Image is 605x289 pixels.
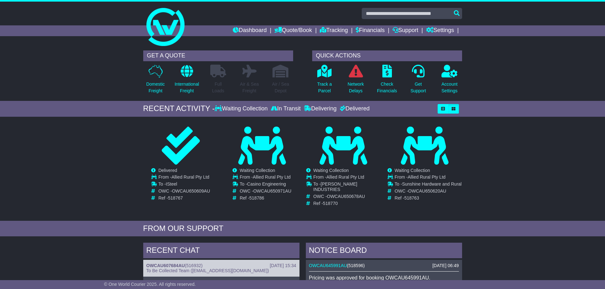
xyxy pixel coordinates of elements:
[306,243,462,260] div: NOTICE BOARD
[172,188,210,194] span: OWCAU650609AU
[166,181,177,187] span: ISteel
[309,263,459,268] div: ( )
[240,81,259,94] p: Air & Sea Freight
[395,181,462,188] td: To -
[233,25,267,36] a: Dashboard
[395,195,462,201] td: Ref -
[348,263,363,268] span: 518596
[395,174,462,181] td: From -
[158,168,177,173] span: Delivered
[143,224,462,233] div: FROM OUR SUPPORT
[313,181,357,192] span: [PERSON_NAME] INDUSTRIES
[317,64,332,98] a: Track aParcel
[313,174,380,181] td: From -
[186,263,201,268] span: 516932
[313,168,349,173] span: Waiting Collection
[274,25,312,36] a: Quote/Book
[253,188,291,194] span: OWCAU650971AU
[313,181,380,194] td: To -
[441,81,458,94] p: Account Settings
[158,174,210,181] td: From -
[240,168,275,173] span: Waiting Collection
[432,263,459,268] div: [DATE] 06:49
[313,201,380,206] td: Ref -
[143,243,299,260] div: RECENT CHAT
[320,25,348,36] a: Tracking
[309,263,347,268] a: OWCAU645991AU
[272,81,289,94] p: Air / Sea Depot
[327,194,365,199] span: OWCAU650678AU
[338,105,370,112] div: Delivered
[158,181,210,188] td: To -
[395,188,462,195] td: OWC -
[146,64,165,98] a: DomesticFreight
[249,195,264,200] span: 518786
[143,50,293,61] div: GET A QUOTE
[317,81,332,94] p: Track a Parcel
[404,195,419,200] span: 518763
[146,263,185,268] a: OWCAU607684AU
[410,64,426,98] a: GetSupport
[408,188,446,194] span: OWCAU650620AU
[143,104,215,113] div: RECENT ACTIVITY -
[326,174,364,180] span: Allied Rural Pty Ltd
[146,268,269,273] span: To Be Collected Team ([EMAIL_ADDRESS][DOMAIN_NAME])
[146,263,296,268] div: ( )
[215,105,269,112] div: Waiting Collection
[269,105,302,112] div: In Transit
[408,174,446,180] span: Allied Rural Pty Ltd
[104,282,196,287] span: © One World Courier 2025. All rights reserved.
[395,168,430,173] span: Waiting Collection
[240,188,292,195] td: OWC -
[158,195,210,201] td: Ref -
[313,194,380,201] td: OWC -
[270,263,296,268] div: [DATE] 15:34
[323,201,338,206] span: 518770
[309,275,459,281] p: Pricing was approved for booking OWCAU645991AU.
[253,174,291,180] span: Allied Rural Pty Ltd
[168,195,183,200] span: 518767
[410,81,426,94] p: Get Support
[175,81,199,94] p: International Freight
[393,25,418,36] a: Support
[426,25,454,36] a: Settings
[377,64,397,98] a: CheckFinancials
[347,81,364,94] p: Network Delays
[240,195,292,201] td: Ref -
[146,81,165,94] p: Domestic Freight
[210,81,226,94] p: Full Loads
[377,81,397,94] p: Check Financials
[247,181,286,187] span: Casino Engineering
[312,50,462,61] div: QUICK ACTIONS
[240,174,292,181] td: From -
[402,181,462,187] span: Sunshine Hardware and Rural
[356,25,385,36] a: Financials
[347,64,364,98] a: NetworkDelays
[158,188,210,195] td: OWC -
[171,174,209,180] span: Allied Rural Pty Ltd
[441,64,458,98] a: AccountSettings
[174,64,199,98] a: InternationalFreight
[240,181,292,188] td: To -
[302,105,338,112] div: Delivering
